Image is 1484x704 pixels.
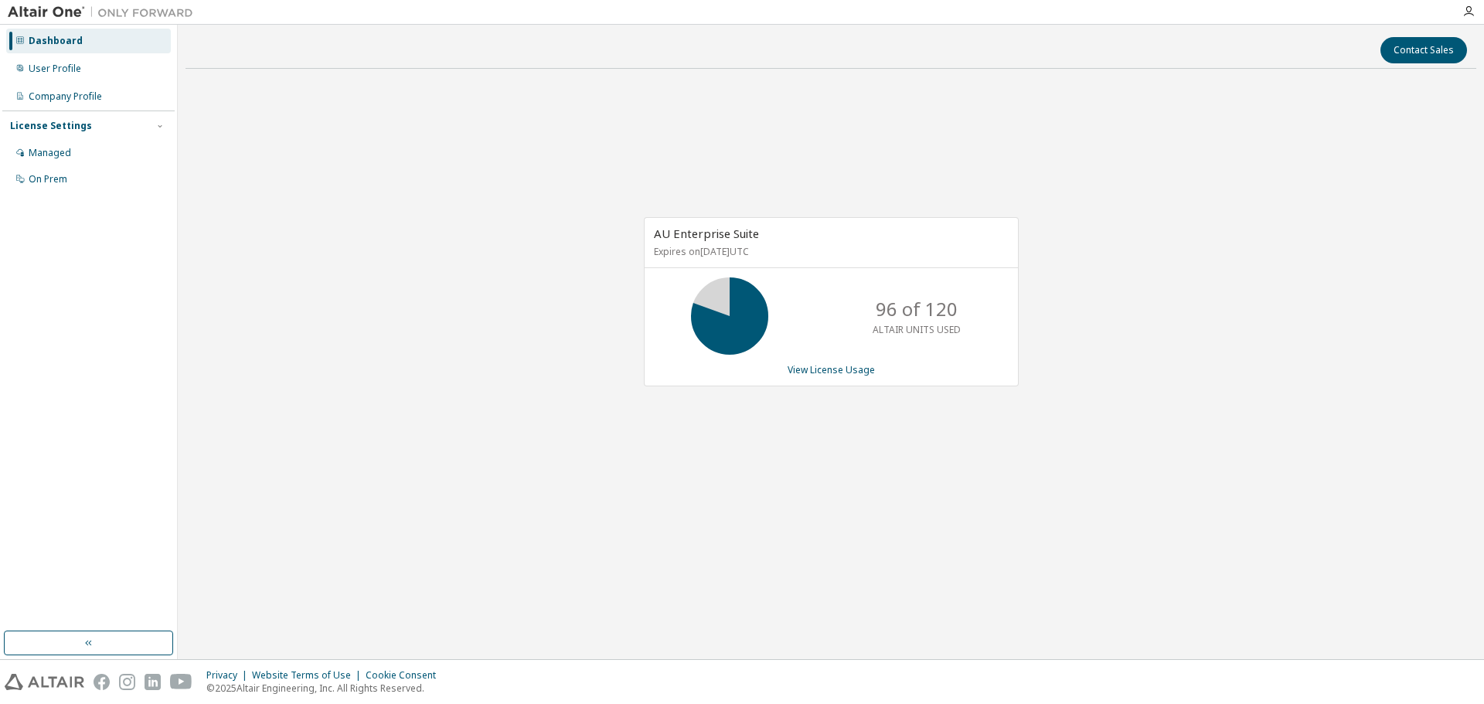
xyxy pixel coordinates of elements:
p: 96 of 120 [876,296,958,322]
img: linkedin.svg [145,674,161,690]
button: Contact Sales [1380,37,1467,63]
img: Altair One [8,5,201,20]
img: altair_logo.svg [5,674,84,690]
div: On Prem [29,173,67,185]
p: ALTAIR UNITS USED [873,323,961,336]
div: Website Terms of Use [252,669,366,682]
div: User Profile [29,63,81,75]
img: youtube.svg [170,674,192,690]
p: © 2025 Altair Engineering, Inc. All Rights Reserved. [206,682,445,695]
img: facebook.svg [94,674,110,690]
div: Dashboard [29,35,83,47]
span: AU Enterprise Suite [654,226,759,241]
div: License Settings [10,120,92,132]
a: View License Usage [788,363,875,376]
div: Privacy [206,669,252,682]
img: instagram.svg [119,674,135,690]
p: Expires on [DATE] UTC [654,245,1005,258]
div: Cookie Consent [366,669,445,682]
div: Company Profile [29,90,102,103]
div: Managed [29,147,71,159]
